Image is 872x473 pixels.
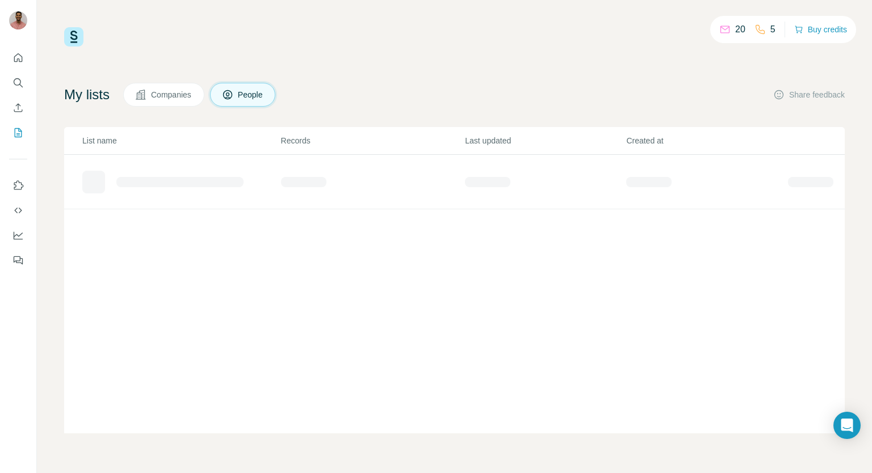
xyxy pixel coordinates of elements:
button: Use Surfe on LinkedIn [9,175,27,196]
p: 5 [770,23,775,36]
p: Records [281,135,464,146]
p: Last updated [465,135,625,146]
p: List name [82,135,280,146]
button: Use Surfe API [9,200,27,221]
p: Created at [626,135,786,146]
button: Buy credits [794,22,847,37]
button: Quick start [9,48,27,68]
div: Open Intercom Messenger [833,412,861,439]
h4: My lists [64,86,110,104]
button: Feedback [9,250,27,271]
img: Surfe Logo [64,27,83,47]
button: Dashboard [9,225,27,246]
span: People [238,89,264,100]
p: 20 [735,23,745,36]
button: Search [9,73,27,93]
img: Avatar [9,11,27,29]
span: Companies [151,89,192,100]
button: My lists [9,123,27,143]
button: Enrich CSV [9,98,27,118]
button: Share feedback [773,89,845,100]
